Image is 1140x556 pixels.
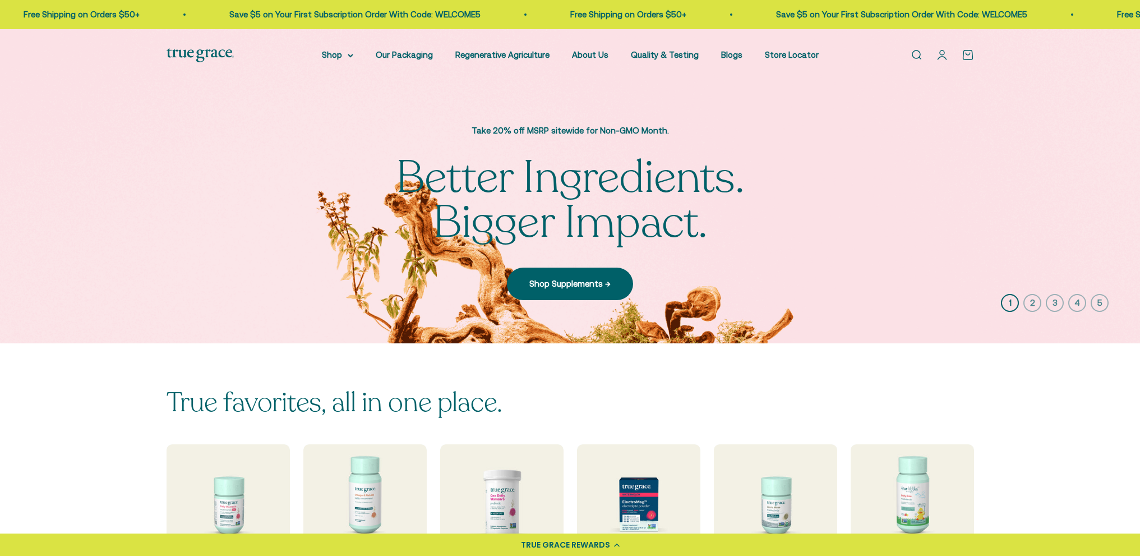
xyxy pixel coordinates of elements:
p: Save $5 on Your First Subscription Order With Code: WELCOME5 [641,8,892,21]
button: 3 [1046,294,1064,312]
a: Blogs [721,50,742,59]
a: Free Shipping on Orders $50+ [982,10,1098,19]
split-lines: Better Ingredients. Bigger Impact. [396,147,744,253]
div: TRUE GRACE REWARDS [521,539,610,551]
button: 1 [1001,294,1019,312]
p: Take 20% off MSRP sitewide for Non-GMO Month. [385,124,755,137]
button: 5 [1091,294,1109,312]
a: Store Locator [765,50,819,59]
a: About Us [572,50,608,59]
a: Our Packaging [376,50,433,59]
a: Shop Supplements → [507,268,633,300]
p: Save $5 on Your First Subscription Order With Code: WELCOME5 [94,8,345,21]
a: Quality & Testing [631,50,699,59]
split-lines: True favorites, all in one place. [167,384,502,421]
a: Regenerative Agriculture [455,50,550,59]
a: Free Shipping on Orders $50+ [435,10,551,19]
button: 2 [1023,294,1041,312]
button: 4 [1068,294,1086,312]
summary: Shop [322,48,353,62]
